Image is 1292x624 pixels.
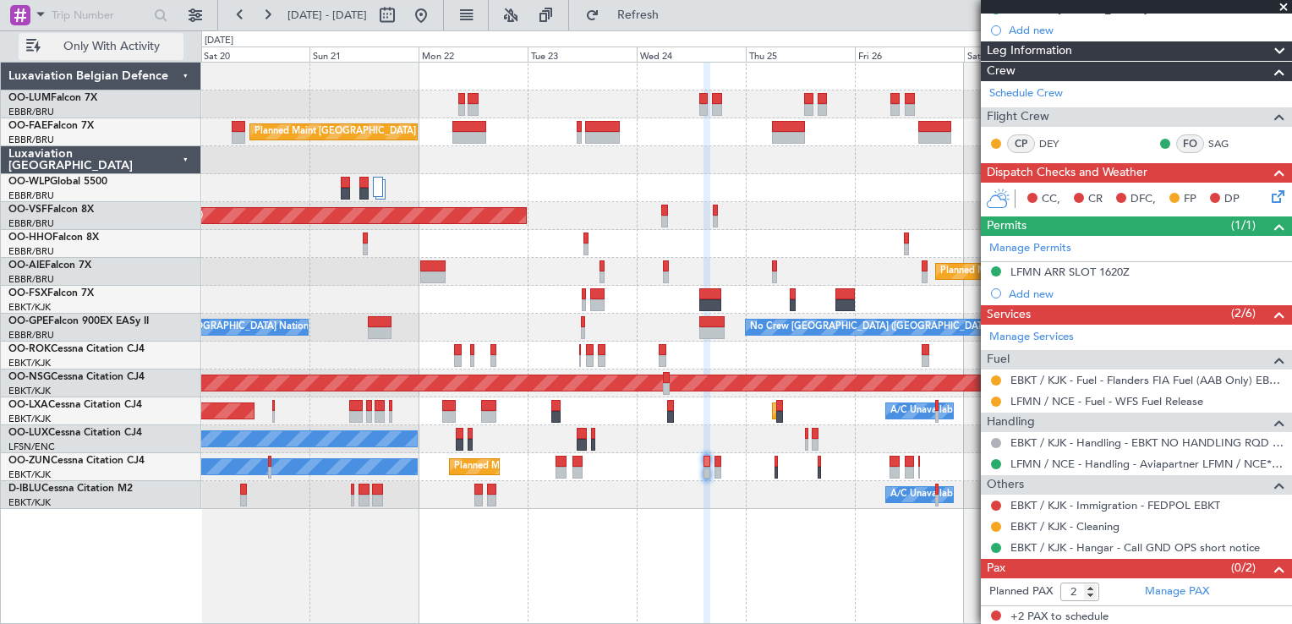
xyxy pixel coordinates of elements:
[8,288,94,298] a: OO-FSXFalcon 7X
[44,41,178,52] span: Only With Activity
[8,484,133,494] a: D-IBLUCessna Citation M2
[8,484,41,494] span: D-IBLU
[8,205,47,215] span: OO-VSF
[8,205,94,215] a: OO-VSFFalcon 8X
[987,475,1024,495] span: Others
[750,315,1033,340] div: No Crew [GEOGRAPHIC_DATA] ([GEOGRAPHIC_DATA] National)
[8,177,50,187] span: OO-WLP
[8,121,94,131] a: OO-FAEFalcon 7X
[8,344,145,354] a: OO-ROKCessna Citation CJ4
[1009,287,1284,301] div: Add new
[8,372,51,382] span: OO-NSG
[8,106,54,118] a: EBBR/BRU
[989,329,1074,346] a: Manage Services
[964,47,1073,62] div: Sat 27
[987,107,1049,127] span: Flight Crew
[8,93,51,103] span: OO-LUM
[989,240,1071,257] a: Manage Permits
[419,47,528,62] div: Mon 22
[52,3,149,28] input: Trip Number
[637,47,746,62] div: Wed 24
[309,47,419,62] div: Sun 21
[8,357,51,369] a: EBKT/KJK
[1042,191,1060,208] span: CC,
[8,273,54,286] a: EBBR/BRU
[8,344,51,354] span: OO-ROK
[8,428,48,438] span: OO-LUX
[19,33,183,60] button: Only With Activity
[8,441,55,453] a: LFSN/ENC
[987,62,1016,81] span: Crew
[890,398,1205,424] div: A/C Unavailable [GEOGRAPHIC_DATA] ([GEOGRAPHIC_DATA] National)
[8,413,51,425] a: EBKT/KJK
[989,583,1053,600] label: Planned PAX
[255,119,561,145] div: Planned Maint [GEOGRAPHIC_DATA] ([GEOGRAPHIC_DATA] National)
[1088,191,1103,208] span: CR
[1010,265,1130,279] div: LFMN ARR SLOT 1620Z
[603,9,674,21] span: Refresh
[1231,559,1256,577] span: (0/2)
[1231,216,1256,234] span: (1/1)
[987,413,1035,432] span: Handling
[8,301,51,314] a: EBKT/KJK
[578,2,679,29] button: Refresh
[1010,435,1284,450] a: EBKT / KJK - Handling - EBKT NO HANDLING RQD FOR CJ
[528,47,637,62] div: Tue 23
[1208,136,1246,151] a: SAG
[890,482,1205,507] div: A/C Unavailable [GEOGRAPHIC_DATA] ([GEOGRAPHIC_DATA] National)
[8,260,91,271] a: OO-AIEFalcon 7X
[987,163,1147,183] span: Dispatch Checks and Weather
[8,400,48,410] span: OO-LXA
[8,189,54,202] a: EBBR/BRU
[205,34,233,48] div: [DATE]
[8,372,145,382] a: OO-NSGCessna Citation CJ4
[746,47,855,62] div: Thu 25
[987,350,1010,369] span: Fuel
[8,245,54,258] a: EBBR/BRU
[1130,191,1156,208] span: DFC,
[8,217,54,230] a: EBBR/BRU
[200,47,309,62] div: Sat 20
[987,559,1005,578] span: Pax
[8,260,45,271] span: OO-AIE
[8,233,99,243] a: OO-HHOFalcon 8X
[1010,498,1220,512] a: EBKT / KJK - Immigration - FEDPOL EBKT
[8,316,149,326] a: OO-GPEFalcon 900EX EASy II
[8,93,97,103] a: OO-LUMFalcon 7X
[8,428,142,438] a: OO-LUXCessna Citation CJ4
[1224,191,1240,208] span: DP
[1184,191,1196,208] span: FP
[8,316,48,326] span: OO-GPE
[8,121,47,131] span: OO-FAE
[940,259,1207,284] div: Planned Maint [GEOGRAPHIC_DATA] ([GEOGRAPHIC_DATA])
[1010,457,1284,471] a: LFMN / NCE - Handling - Aviapartner LFMN / NCE*****MY HANDLING****
[8,496,51,509] a: EBKT/KJK
[8,233,52,243] span: OO-HHO
[1231,304,1256,322] span: (2/6)
[8,456,51,466] span: OO-ZUN
[8,288,47,298] span: OO-FSX
[1009,23,1284,37] div: Add new
[1007,134,1035,153] div: CP
[8,385,51,397] a: EBKT/KJK
[987,41,1072,61] span: Leg Information
[8,329,54,342] a: EBBR/BRU
[454,454,651,479] div: Planned Maint Kortrijk-[GEOGRAPHIC_DATA]
[1010,373,1284,387] a: EBKT / KJK - Fuel - Flanders FIA Fuel (AAB Only) EBKT / KJK
[8,400,142,410] a: OO-LXACessna Citation CJ4
[1010,540,1260,555] a: EBKT / KJK - Hangar - Call GND OPS short notice
[1176,134,1204,153] div: FO
[1010,394,1203,408] a: LFMN / NCE - Fuel - WFS Fuel Release
[287,8,367,23] span: [DATE] - [DATE]
[855,47,964,62] div: Fri 26
[8,456,145,466] a: OO-ZUNCessna Citation CJ4
[1039,136,1077,151] a: DEY
[8,134,54,146] a: EBBR/BRU
[8,468,51,481] a: EBKT/KJK
[8,177,107,187] a: OO-WLPGlobal 5500
[989,85,1063,102] a: Schedule Crew
[1145,583,1209,600] a: Manage PAX
[987,305,1031,325] span: Services
[1010,519,1120,534] a: EBKT / KJK - Cleaning
[987,216,1026,236] span: Permits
